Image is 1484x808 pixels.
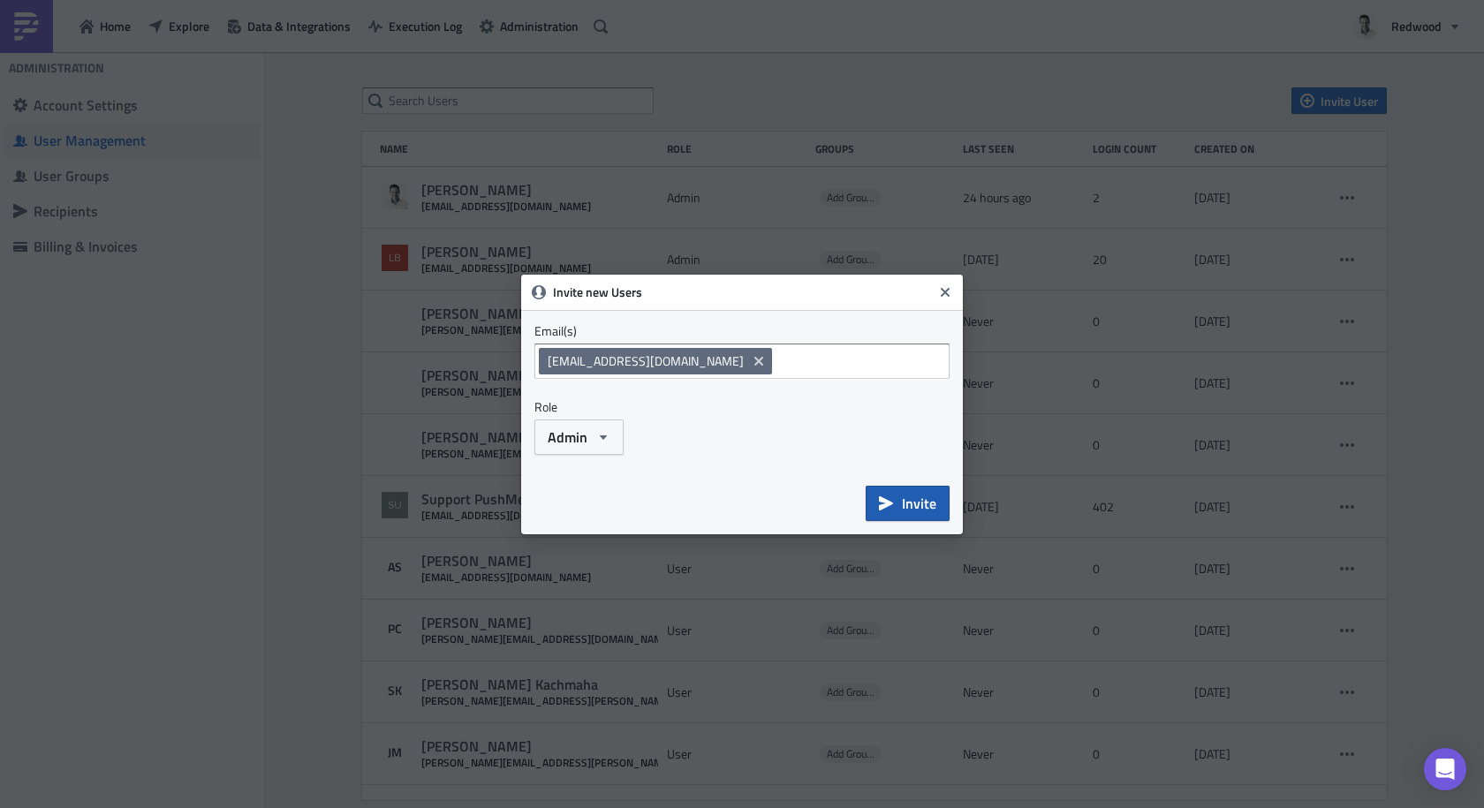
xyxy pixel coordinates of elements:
[534,419,624,455] button: Admin
[750,352,772,370] button: Remove Tag
[534,399,950,415] label: Role
[548,427,587,448] span: Admin
[534,323,950,339] label: Email(s)
[902,493,936,514] span: Invite
[553,284,933,300] h6: Invite new Users
[866,486,950,521] button: Invite
[932,279,958,306] button: Close
[548,352,744,370] span: [EMAIL_ADDRESS][DOMAIN_NAME]
[1424,748,1466,790] div: Open Intercom Messenger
